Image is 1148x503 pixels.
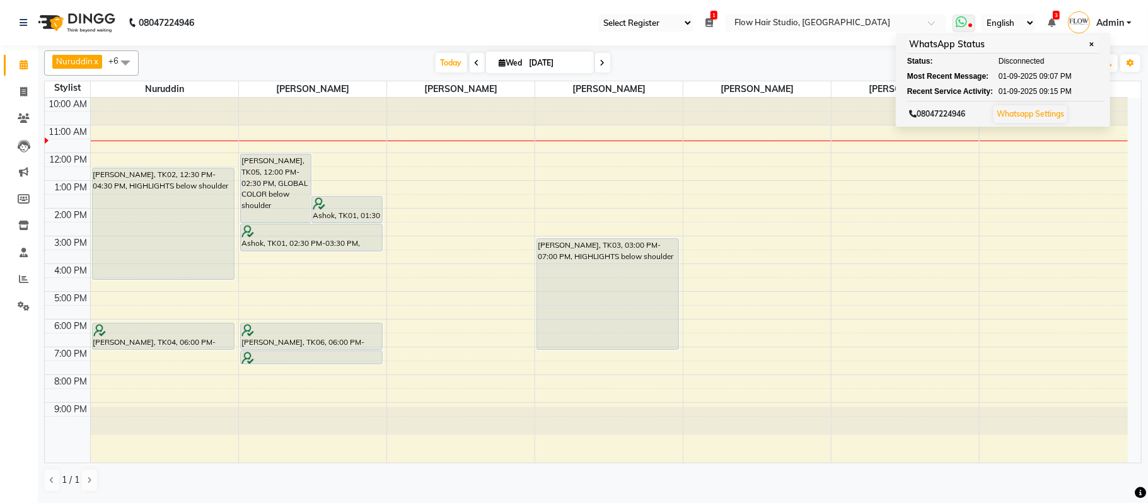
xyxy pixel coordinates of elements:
div: 5:00 PM [52,292,90,305]
span: 08047224946 [909,109,965,119]
span: Nuruddin [56,56,93,66]
div: 2:00 PM [52,209,90,222]
span: Today [436,53,467,72]
div: 9:00 PM [52,403,90,416]
div: Status: [907,55,977,67]
span: [PERSON_NAME] [387,81,535,97]
span: [PERSON_NAME] [832,81,979,97]
div: 6:00 PM [52,320,90,333]
div: [PERSON_NAME], TK06, 06:00 PM-07:00 PM, HAIRCUTS (Expert) [DEMOGRAPHIC_DATA] [241,323,382,349]
div: [PERSON_NAME], TK02, 12:30 PM-04:30 PM, HIGHLIGHTS below shoulder [93,168,234,279]
span: Disconnected [999,55,1045,67]
span: Nuruddin [91,81,238,97]
div: Ashok, TK01, 01:30 PM-02:30 PM, HAIRCUTS (Expert) [DEMOGRAPHIC_DATA] [312,197,382,223]
span: 01-09-2025 [999,86,1037,97]
input: 2025-09-03 [526,54,589,72]
img: logo [32,5,119,40]
span: 09:15 PM [1040,86,1072,97]
div: Recent Service Activity: [907,86,977,97]
a: Whatsapp Settings [997,109,1064,119]
div: WhatsApp Status [907,36,1099,54]
span: 09:07 PM [1040,71,1072,82]
span: 01-09-2025 [999,71,1037,82]
span: [PERSON_NAME] [239,81,386,97]
span: [PERSON_NAME] [535,81,683,97]
span: 3 [1053,11,1060,20]
b: 08047224946 [139,5,194,40]
span: +6 [108,55,128,66]
span: 1 / 1 [62,473,79,487]
span: Wed [496,58,526,67]
div: 3:00 PM [52,236,90,250]
div: [PERSON_NAME], TK06, 07:00 PM-07:30 PM, MENS [PERSON_NAME] Crafting [241,351,382,364]
div: 11:00 AM [47,125,90,139]
span: [PERSON_NAME] [683,81,831,97]
div: 7:00 PM [52,347,90,361]
a: x [93,56,98,66]
div: 1:00 PM [52,181,90,194]
span: Admin [1096,16,1124,30]
div: Most Recent Message: [907,71,977,82]
div: [PERSON_NAME], TK04, 06:00 PM-07:00 PM, HAIRCUTS (Expert) [DEMOGRAPHIC_DATA] [93,323,234,349]
div: [PERSON_NAME], TK05, 12:00 PM-02:30 PM, GLOBAL COLOR below shoulder [241,154,311,223]
div: Stylist [45,81,90,95]
div: Ashok, TK01, 02:30 PM-03:30 PM, MENS Global Color [241,224,382,251]
div: [PERSON_NAME], TK03, 03:00 PM-07:00 PM, HIGHLIGHTS below shoulder [537,239,678,349]
div: 4:00 PM [52,264,90,277]
div: 10:00 AM [47,98,90,111]
img: Admin [1068,11,1090,33]
div: 12:00 PM [47,153,90,166]
span: 1 [710,11,717,20]
div: 8:00 PM [52,375,90,388]
span: ✕ [1086,40,1098,49]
